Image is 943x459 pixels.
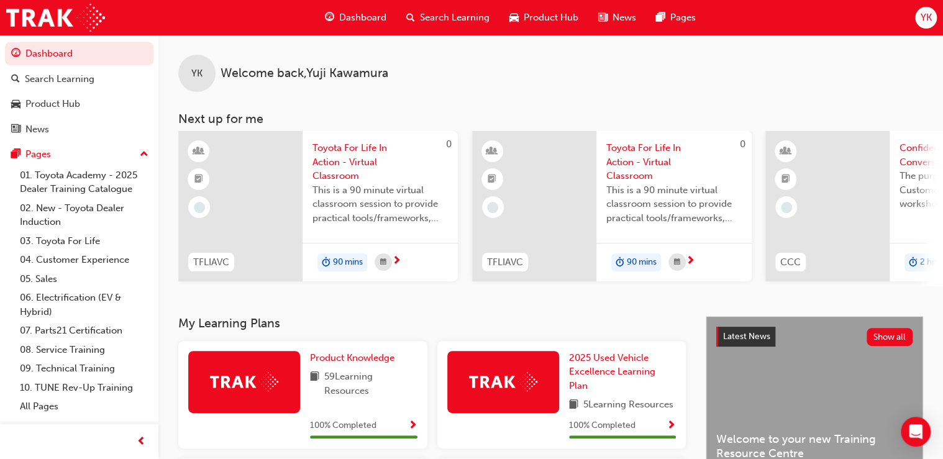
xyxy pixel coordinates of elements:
[15,250,153,270] a: 04. Customer Experience
[740,139,745,150] span: 0
[15,288,153,321] a: 06. Electrification (EV & Hybrid)
[310,370,319,398] span: book-icon
[11,74,20,85] span: search-icon
[606,141,742,183] span: Toyota For Life In Action - Virtual Classroom
[524,11,578,25] span: Product Hub
[569,419,635,433] span: 100 % Completed
[15,199,153,232] a: 02. New - Toyota Dealer Induction
[408,418,417,434] button: Show Progress
[15,359,153,378] a: 09. Technical Training
[598,10,608,25] span: news-icon
[315,5,396,30] a: guage-iconDashboard
[670,11,696,25] span: Pages
[867,328,913,346] button: Show all
[915,7,937,29] button: YK
[674,255,680,270] span: calendar-icon
[178,316,686,330] h3: My Learning Plans
[656,10,665,25] span: pages-icon
[193,255,229,270] span: TFLIAVC
[15,378,153,398] a: 10. TUNE Rev-Up Training
[5,93,153,116] a: Product Hub
[627,255,657,270] span: 90 mins
[158,112,943,126] h3: Next up for me
[339,11,386,25] span: Dashboard
[15,166,153,199] a: 01. Toyota Academy - 2025 Dealer Training Catalogue
[616,255,624,271] span: duration-icon
[137,434,146,450] span: prev-icon
[420,11,490,25] span: Search Learning
[569,398,578,413] span: book-icon
[396,5,499,30] a: search-iconSearch Learning
[322,255,330,271] span: duration-icon
[686,256,695,267] span: next-icon
[310,351,399,365] a: Product Knowledge
[15,397,153,416] a: All Pages
[392,256,401,267] span: next-icon
[5,68,153,91] a: Search Learning
[5,40,153,143] button: DashboardSearch LearningProduct HubNews
[194,171,203,188] span: booktick-icon
[310,419,376,433] span: 100 % Completed
[606,183,742,225] span: This is a 90 minute virtual classroom session to provide practical tools/frameworks, behaviours a...
[15,232,153,251] a: 03. Toyota For Life
[781,171,790,188] span: booktick-icon
[11,124,20,135] span: news-icon
[312,141,448,183] span: Toyota For Life In Action - Virtual Classroom
[333,255,363,270] span: 90 mins
[488,143,496,160] span: learningResourceType_INSTRUCTOR_LED-icon
[781,143,790,160] span: learningResourceType_INSTRUCTOR_LED-icon
[583,398,673,413] span: 5 Learning Resources
[380,255,386,270] span: calendar-icon
[588,5,646,30] a: news-iconNews
[901,417,931,447] div: Open Intercom Messenger
[920,255,939,270] span: 2 hrs
[194,202,205,213] span: learningRecordVerb_NONE-icon
[723,331,770,342] span: Latest News
[210,372,278,391] img: Trak
[488,171,496,188] span: booktick-icon
[324,370,417,398] span: 59 Learning Resources
[472,131,752,281] a: 0TFLIAVCToyota For Life In Action - Virtual ClassroomThis is a 90 minute virtual classroom sessio...
[25,97,80,111] div: Product Hub
[178,131,458,281] a: 0TFLIAVCToyota For Life In Action - Virtual ClassroomThis is a 90 minute virtual classroom sessio...
[15,270,153,289] a: 05. Sales
[716,327,913,347] a: Latest NewsShow all
[25,122,49,137] div: News
[446,139,452,150] span: 0
[469,372,537,391] img: Trak
[781,202,792,213] span: learningRecordVerb_NONE-icon
[613,11,636,25] span: News
[221,66,388,81] span: Welcome back , Yuji Kawamura
[5,143,153,166] button: Pages
[5,42,153,65] a: Dashboard
[646,5,706,30] a: pages-iconPages
[909,255,918,271] span: duration-icon
[6,4,105,32] img: Trak
[11,149,20,160] span: pages-icon
[310,352,394,363] span: Product Knowledge
[487,255,523,270] span: TFLIAVC
[499,5,588,30] a: car-iconProduct Hub
[667,420,676,432] span: Show Progress
[406,10,415,25] span: search-icon
[11,48,20,60] span: guage-icon
[191,66,203,81] span: YK
[15,321,153,340] a: 07. Parts21 Certification
[780,255,801,270] span: CCC
[5,118,153,141] a: News
[312,183,448,225] span: This is a 90 minute virtual classroom session to provide practical tools/frameworks, behaviours a...
[25,72,94,86] div: Search Learning
[569,351,676,393] a: 2025 Used Vehicle Excellence Learning Plan
[325,10,334,25] span: guage-icon
[140,147,148,163] span: up-icon
[408,420,417,432] span: Show Progress
[920,11,931,25] span: YK
[15,340,153,360] a: 08. Service Training
[667,418,676,434] button: Show Progress
[11,99,20,110] span: car-icon
[569,352,655,391] span: 2025 Used Vehicle Excellence Learning Plan
[487,202,498,213] span: learningRecordVerb_NONE-icon
[194,143,203,160] span: learningResourceType_INSTRUCTOR_LED-icon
